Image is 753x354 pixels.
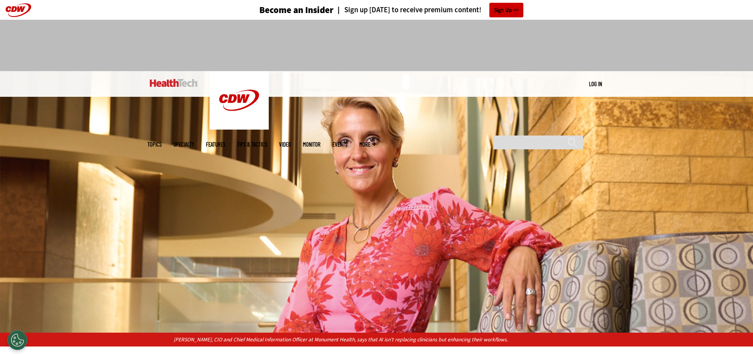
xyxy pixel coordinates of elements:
[230,6,334,15] a: Become an Insider
[147,141,162,147] span: Topics
[334,6,481,14] a: Sign up [DATE] to receive premium content!
[237,141,267,147] a: Tips & Tactics
[303,141,321,147] a: MonITor
[359,141,376,147] span: More
[206,141,225,147] a: Features
[150,79,198,87] img: Home
[332,141,347,147] a: Events
[233,28,521,63] iframe: advertisement
[174,141,194,147] span: Specialty
[209,71,269,130] img: Home
[279,141,291,147] a: Video
[589,80,602,88] div: User menu
[259,6,334,15] h3: Become an Insider
[8,330,27,350] button: Open Preferences
[174,335,579,344] p: [PERSON_NAME], CIO and Chief Medical Information Officer at Monument Health, says that AI isn't r...
[589,80,602,87] a: Log in
[209,123,269,132] a: CDW
[489,3,523,17] a: Sign Up
[8,330,27,350] div: Cookies Settings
